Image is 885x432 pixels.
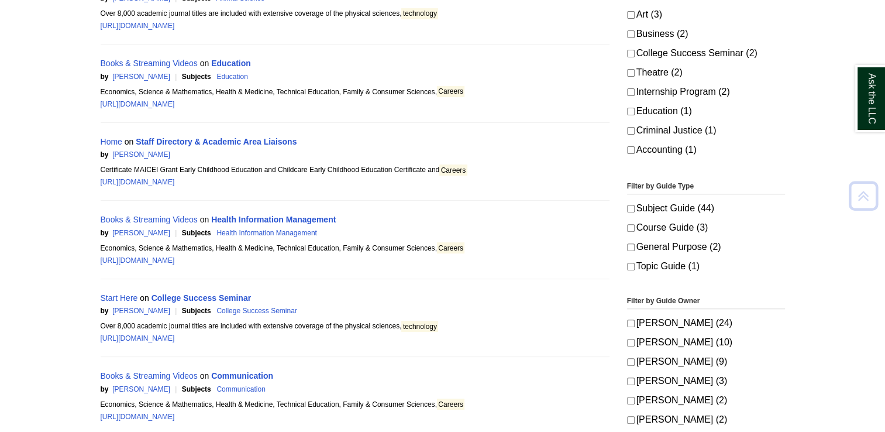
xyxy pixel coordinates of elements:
[627,6,785,23] label: Art (3)
[140,293,149,303] span: on
[216,385,265,393] a: Communication
[101,293,138,303] a: Start Here
[627,339,635,347] input: [PERSON_NAME] (10)
[439,164,467,176] mark: Careers
[319,229,387,237] span: 7.02
[101,320,609,332] div: Over 8,000 academic journal titles are included with extensive coverage of the physical sciences,
[101,8,609,20] div: Over 8,000 academic journal titles are included with extensive coverage of the physical sciences,
[627,69,635,77] input: Theatre (2)
[172,73,180,81] span: |
[299,307,307,315] span: |
[216,73,247,81] a: Education
[627,26,785,42] label: Business (2)
[101,371,198,380] a: Books & Streaming Videos
[101,100,175,108] a: [URL][DOMAIN_NAME]
[101,413,175,421] a: [URL][DOMAIN_NAME]
[277,385,322,393] span: Search Score
[101,86,609,98] div: Economics, Science & Mathematics, Health & Medicine, Technical Education, Family & Consumer Scien...
[627,416,635,424] input: [PERSON_NAME] (2)
[627,122,785,139] label: Criminal Justice (1)
[211,215,336,224] a: Health Information Management
[136,137,297,146] a: Staff Directory & Academic Area Liaisons
[112,229,170,237] a: [PERSON_NAME]
[437,399,464,410] mark: Careers
[627,180,785,194] legend: Filter by Guide Type
[627,88,635,96] input: Internship Program (2)
[627,103,785,119] label: Education (1)
[101,150,109,159] span: by
[101,137,122,146] a: Home
[125,137,134,146] span: on
[627,258,785,275] label: Topic Guide (1)
[101,178,175,186] a: [URL][DOMAIN_NAME]
[627,108,635,115] input: Education (1)
[172,307,180,315] span: |
[627,239,785,255] label: General Purpose (2)
[627,295,785,309] legend: Filter by Guide Owner
[437,86,464,97] mark: Careers
[101,399,609,411] div: Economics, Science & Mathematics, Health & Medicine, Technical Education, Family & Consumer Scien...
[627,412,785,428] label: [PERSON_NAME] (2)
[627,263,635,270] input: Topic Guide (1)
[627,397,635,404] input: [PERSON_NAME] (2)
[216,229,316,237] a: Health Information Management
[627,146,635,154] input: Accounting (1)
[182,385,213,393] span: Subjects
[200,59,209,68] span: on
[182,150,227,159] span: Search Score
[101,164,609,176] div: Certificate MAICEI Grant Early Childhood Education and Childcare Early Childhood Education Certif...
[627,50,635,57] input: College Success Seminar (2)
[200,371,209,380] span: on
[627,64,785,81] label: Theatre (2)
[216,307,297,315] a: College Success Seminar
[627,373,785,389] label: [PERSON_NAME] (3)
[627,392,785,409] label: [PERSON_NAME] (2)
[299,307,367,315] span: 6.76
[112,385,170,393] a: [PERSON_NAME]
[627,142,785,158] label: Accounting (1)
[211,59,251,68] a: Education
[437,242,464,253] mark: Careers
[309,307,354,315] span: Search Score
[401,321,438,332] mark: technology
[112,307,170,315] a: [PERSON_NAME]
[172,385,180,393] span: |
[250,73,318,81] span: 8.09
[329,229,374,237] span: Search Score
[101,215,198,224] a: Books & Streaming Videos
[112,150,170,159] a: [PERSON_NAME]
[627,205,635,212] input: Subject Guide (44)
[172,150,180,159] span: |
[267,385,275,393] span: |
[627,244,635,251] input: General Purpose (2)
[101,256,175,265] a: [URL][DOMAIN_NAME]
[250,73,257,81] span: |
[401,8,438,19] mark: technology
[101,307,109,315] span: by
[101,22,175,30] a: [URL][DOMAIN_NAME]
[101,334,175,342] a: [URL][DOMAIN_NAME]
[260,73,305,81] span: Search Score
[101,242,609,255] div: Economics, Science & Mathematics, Health & Medicine, Technical Education, Family & Consumer Scien...
[627,200,785,217] label: Subject Guide (44)
[627,30,635,38] input: Business (2)
[101,385,109,393] span: by
[627,11,635,19] input: Art (3)
[627,378,635,385] input: [PERSON_NAME] (3)
[627,334,785,351] label: [PERSON_NAME] (10)
[101,73,109,81] span: by
[101,229,109,237] span: by
[627,315,785,331] label: [PERSON_NAME] (24)
[151,293,251,303] a: College Success Seminar
[200,215,209,224] span: on
[267,385,336,393] span: 6.25
[112,73,170,81] a: [PERSON_NAME]
[319,229,326,237] span: |
[627,84,785,100] label: Internship Program (2)
[627,320,635,327] input: [PERSON_NAME] (24)
[627,220,785,236] label: Course Guide (3)
[182,307,213,315] span: Subjects
[627,45,785,61] label: College Success Seminar (2)
[627,358,635,366] input: [PERSON_NAME] (9)
[211,371,273,380] a: Communication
